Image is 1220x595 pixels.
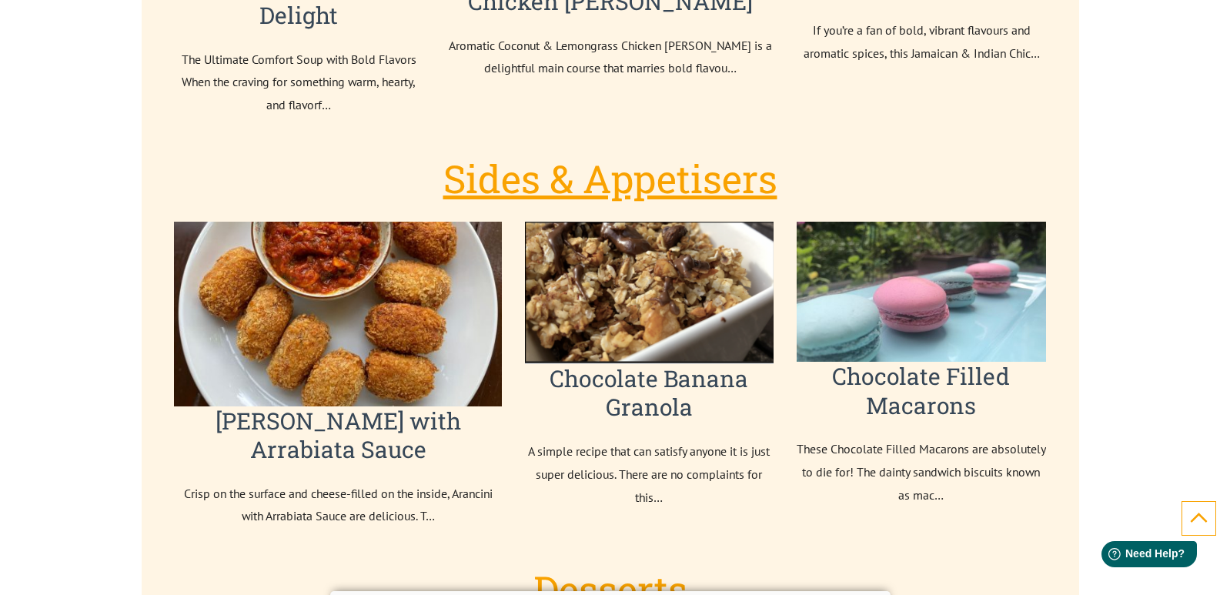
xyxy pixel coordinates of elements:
[550,363,748,423] a: Chocolate Banana Granola
[174,48,423,117] p: The Ultimate Comfort Soup with Bold Flavors When the craving for something warm, hearty, and flav...
[525,440,773,509] p: A simple recipe that can satisfy anyone it is just super delicious. There are no complaints for t...
[1083,535,1203,578] iframe: Help widget launcher
[797,222,1046,362] img: Chocolate Filled Macarons
[525,222,773,364] img: Chocolate Banana Granola
[832,361,1010,420] a: Chocolate Filled Macarons
[216,406,461,465] a: [PERSON_NAME] with Arrabiata Sauce
[174,222,502,406] img: Arancini with Arrabiata Sauce
[443,153,777,204] a: Sides & Appetisers
[797,438,1046,506] p: These Chocolate Filled Macarons are absolutely to die for! The dainty sandwich biscuits known as ...
[446,35,774,81] p: Aromatic Coconut & Lemongrass Chicken [PERSON_NAME] is a delightful main course that marries bold...
[797,19,1046,65] p: If you’re a fan of bold, vibrant flavours and aromatic spices, this Jamaican & Indian Chic…
[174,483,502,529] p: Crisp on the surface and cheese-filled on the inside, Arancini with Arrabiata Sauce are delicious...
